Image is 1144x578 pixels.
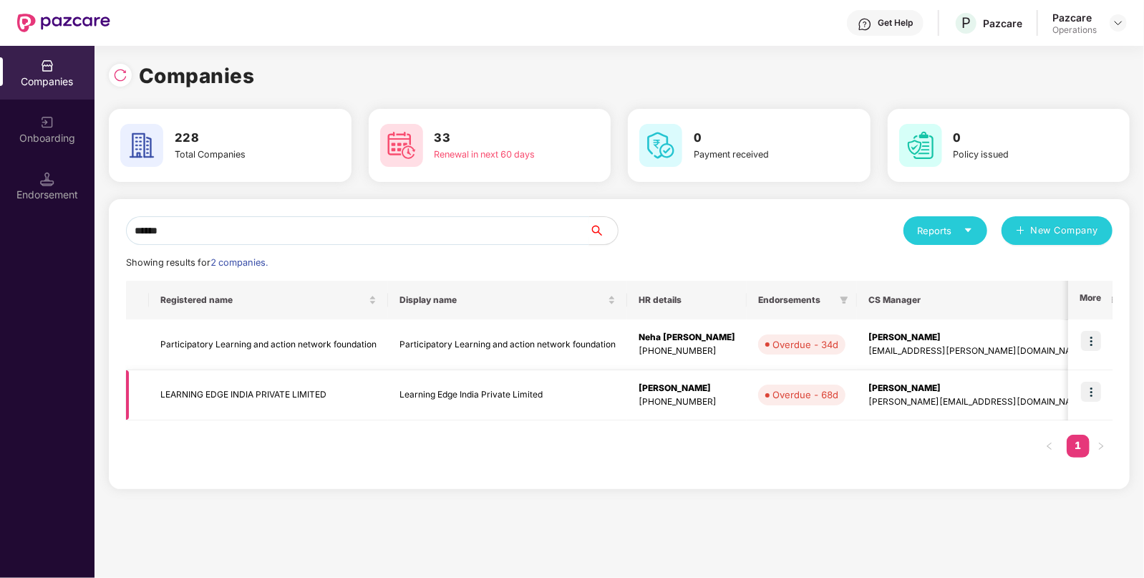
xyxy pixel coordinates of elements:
img: svg+xml;base64,PHN2ZyBpZD0iQ29tcGFuaWVzIiB4bWxucz0iaHR0cDovL3d3dy53My5vcmcvMjAwMC9zdmciIHdpZHRoPS... [40,59,54,73]
div: [PERSON_NAME][EMAIL_ADDRESS][DOMAIN_NAME] [868,395,1087,409]
img: icon [1081,382,1101,402]
img: icon [1081,331,1101,351]
span: filter [840,296,848,304]
div: [PHONE_NUMBER] [639,395,735,409]
h3: 33 [435,129,558,148]
div: Payment received [694,148,817,162]
div: Policy issued [954,148,1077,162]
h1: Companies [139,60,255,92]
img: svg+xml;base64,PHN2ZyBpZD0iSGVscC0zMngzMiIgeG1sbnM9Imh0dHA6Ly93d3cudzMub3JnLzIwMDAvc3ZnIiB3aWR0aD... [858,17,872,32]
span: P [961,14,971,32]
img: svg+xml;base64,PHN2ZyB4bWxucz0iaHR0cDovL3d3dy53My5vcmcvMjAwMC9zdmciIHdpZHRoPSI2MCIgaGVpZ2h0PSI2MC... [639,124,682,167]
span: search [588,225,618,236]
h3: 0 [954,129,1077,148]
div: [PHONE_NUMBER] [639,345,735,358]
div: Renewal in next 60 days [435,148,558,162]
th: Registered name [149,281,388,319]
td: Participatory Learning and action network foundation [388,319,627,370]
img: New Pazcare Logo [17,14,110,32]
th: HR details [627,281,747,319]
img: svg+xml;base64,PHN2ZyB4bWxucz0iaHR0cDovL3d3dy53My5vcmcvMjAwMC9zdmciIHdpZHRoPSI2MCIgaGVpZ2h0PSI2MC... [120,124,163,167]
div: Total Companies [175,148,298,162]
span: filter [837,292,851,309]
span: right [1097,442,1105,451]
div: Overdue - 68d [772,387,838,402]
span: New Company [1031,223,1099,238]
img: svg+xml;base64,PHN2ZyB3aWR0aD0iMjAiIGhlaWdodD0iMjAiIHZpZXdCb3g9IjAgMCAyMCAyMCIgZmlsbD0ibm9uZSIgeG... [40,115,54,130]
img: svg+xml;base64,PHN2ZyB4bWxucz0iaHR0cDovL3d3dy53My5vcmcvMjAwMC9zdmciIHdpZHRoPSI2MCIgaGVpZ2h0PSI2MC... [899,124,942,167]
div: Pazcare [1052,11,1097,24]
div: [PERSON_NAME] [868,382,1087,395]
div: [EMAIL_ADDRESS][PERSON_NAME][DOMAIN_NAME] [868,345,1087,358]
div: [PERSON_NAME] [639,382,735,395]
img: svg+xml;base64,PHN2ZyB4bWxucz0iaHR0cDovL3d3dy53My5vcmcvMjAwMC9zdmciIHdpZHRoPSI2MCIgaGVpZ2h0PSI2MC... [380,124,423,167]
img: svg+xml;base64,PHN2ZyB3aWR0aD0iMTQuNSIgaGVpZ2h0PSIxNC41IiB2aWV3Qm94PSIwIDAgMTYgMTYiIGZpbGw9Im5vbm... [40,172,54,186]
span: left [1045,442,1054,451]
div: [PERSON_NAME] [868,331,1087,345]
span: Registered name [160,294,366,306]
td: LEARNING EDGE INDIA PRIVATE LIMITED [149,370,388,421]
h3: 228 [175,129,298,148]
li: Next Page [1090,435,1113,458]
span: Endorsements [758,294,834,306]
img: svg+xml;base64,PHN2ZyBpZD0iUmVsb2FkLTMyeDMyIiB4bWxucz0iaHR0cDovL3d3dy53My5vcmcvMjAwMC9zdmciIHdpZH... [113,68,127,82]
button: left [1038,435,1061,458]
li: Previous Page [1038,435,1061,458]
div: Overdue - 34d [772,337,838,352]
img: svg+xml;base64,PHN2ZyBpZD0iRHJvcGRvd24tMzJ4MzIiIHhtbG5zPSJodHRwOi8vd3d3LnczLm9yZy8yMDAwL3N2ZyIgd2... [1113,17,1124,29]
span: plus [1016,226,1025,237]
div: Pazcare [983,16,1022,30]
div: Neha [PERSON_NAME] [639,331,735,345]
a: 1 [1067,435,1090,456]
button: right [1090,435,1113,458]
div: Reports [918,223,973,238]
h3: 0 [694,129,817,148]
li: 1 [1067,435,1090,458]
span: Display name [399,294,605,306]
span: 2 companies. [210,257,268,268]
button: plusNew Company [1002,216,1113,245]
th: More [1068,281,1113,319]
span: CS Manager [868,294,1076,306]
td: Learning Edge India Private Limited [388,370,627,421]
div: Get Help [878,17,913,29]
span: caret-down [964,226,973,235]
td: Participatory Learning and action network foundation [149,319,388,370]
div: Operations [1052,24,1097,36]
button: search [588,216,619,245]
span: Showing results for [126,257,268,268]
th: Display name [388,281,627,319]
